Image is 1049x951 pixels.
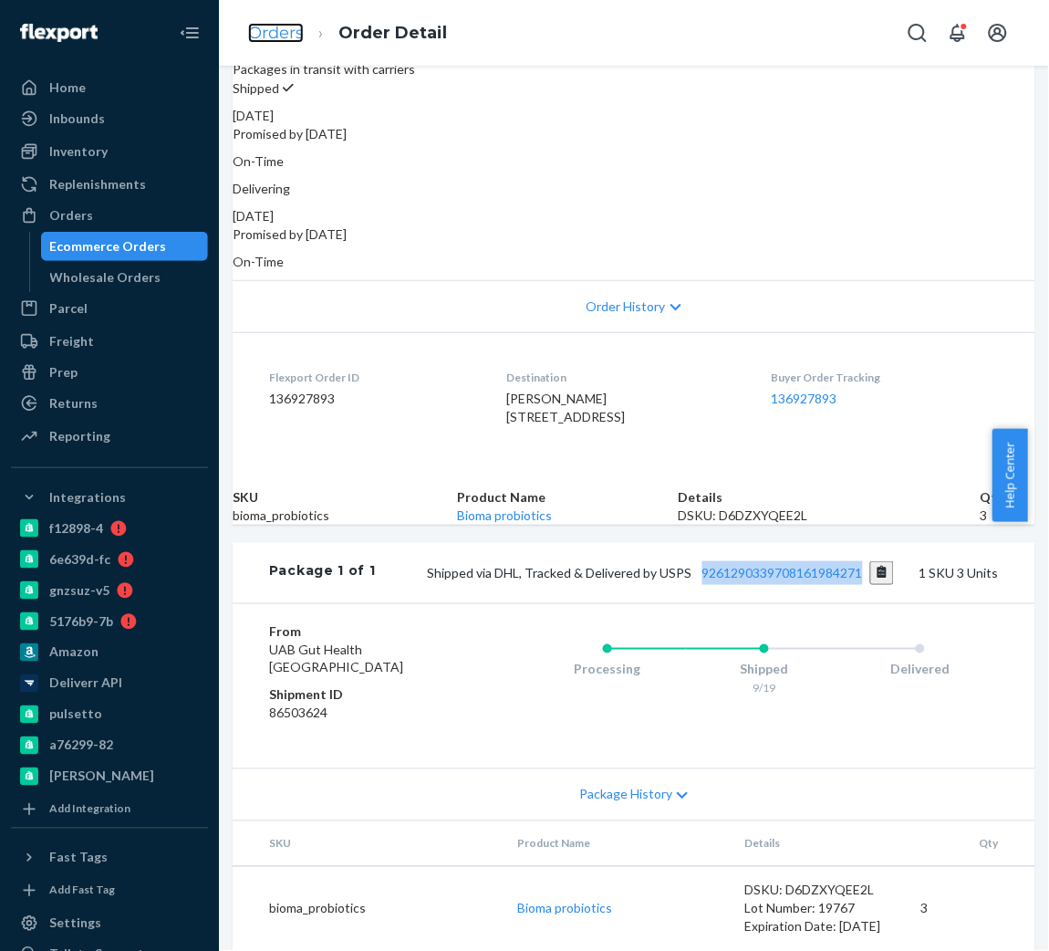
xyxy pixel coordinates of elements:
[49,550,110,569] div: 6e639d-fc
[41,232,209,261] a: Ecommerce Orders
[504,821,731,867] th: Product Name
[49,737,113,755] div: a76299-82
[49,705,102,724] div: pulsetto
[11,731,208,760] a: a76299-82
[233,107,1035,125] div: [DATE]
[11,73,208,102] a: Home
[269,390,477,408] dd: 136927893
[11,545,208,574] a: 6e639d-fc
[233,253,1035,271] p: On-Time
[49,110,105,128] div: Inbounds
[11,799,208,820] a: Add Integration
[870,561,895,585] button: Copy tracking number
[233,225,1035,244] p: Promised by [DATE]
[11,422,208,451] a: Reporting
[338,23,447,43] a: Order Detail
[41,263,209,292] a: Wholesale Orders
[843,661,999,679] div: Delivered
[980,488,1035,507] th: Qty
[233,207,1035,225] div: [DATE]
[49,299,88,318] div: Parcel
[49,612,113,631] div: 5176b9-7b
[233,78,1035,98] p: Shipped
[49,768,154,786] div: [PERSON_NAME]
[49,914,101,933] div: Settings
[269,642,403,675] span: UAB Gut Health [GEOGRAPHIC_DATA]
[233,488,458,507] th: SKU
[49,488,126,507] div: Integrations
[11,327,208,356] a: Freight
[11,358,208,387] a: Prep
[11,909,208,938] a: Settings
[899,15,936,51] button: Open Search Box
[248,23,304,43] a: Orders
[11,104,208,133] a: Inbounds
[11,762,208,791] a: [PERSON_NAME]
[49,332,94,350] div: Freight
[376,561,999,585] div: 1 SKU 3 Units
[907,866,1035,951] td: 3
[11,483,208,512] button: Integrations
[50,268,161,287] div: Wholesale Orders
[428,565,895,580] span: Shipped via DHL, Tracked & Delivered by USPS
[233,152,1035,171] p: On-Time
[679,507,981,525] div: DSKU: D6DZXYQEE2L
[49,581,109,600] div: gnzsuz-v5
[11,576,208,605] a: gnzsuz-v5
[11,294,208,323] a: Parcel
[11,607,208,636] a: 5176b9-7b
[11,201,208,230] a: Orders
[907,821,1035,867] th: Qty
[49,363,78,381] div: Prep
[49,175,146,193] div: Replenishments
[49,674,122,693] div: Deliverr API
[49,801,130,817] div: Add Integration
[233,180,1035,198] p: Delivering
[518,901,613,916] a: Bioma probiotics
[506,391,625,424] span: [PERSON_NAME] [STREET_ADDRESS]
[11,137,208,166] a: Inventory
[49,206,93,225] div: Orders
[530,661,686,679] div: Processing
[506,370,743,385] dt: Destination
[49,643,99,662] div: Amazon
[940,15,976,51] button: Open notifications
[458,507,553,523] a: Bioma probiotics
[50,237,167,256] div: Ecommerce Orders
[49,394,98,413] div: Returns
[744,918,892,936] div: Expiration Date: [DATE]
[11,514,208,543] a: f12898-4
[11,389,208,418] a: Returns
[744,900,892,918] div: Lot Number: 19767
[269,622,457,641] dt: From
[49,519,103,538] div: f12898-4
[11,700,208,729] a: pulsetto
[458,488,679,507] th: Product Name
[269,705,457,723] dd: 86503624
[772,370,999,385] dt: Buyer Order Tracking
[269,686,457,705] dt: Shipment ID
[772,391,837,406] a: 136927893
[49,883,115,898] div: Add Fast Tag
[11,170,208,199] a: Replenishments
[992,429,1028,522] button: Help Center
[11,669,208,698] a: Deliverr API
[702,565,863,580] a: 9261290339708161984271
[171,15,208,51] button: Close Navigation
[233,125,1035,143] p: Promised by [DATE]
[11,880,208,902] a: Add Fast Tag
[234,6,462,60] ol: breadcrumbs
[587,298,666,316] span: Order History
[233,507,458,525] td: bioma_probiotics
[49,849,108,867] div: Fast Tags
[49,142,108,161] div: Inventory
[980,507,1035,525] td: 3
[20,24,98,42] img: Flexport logo
[686,681,842,696] div: 9/19
[233,821,504,867] th: SKU
[980,15,1016,51] button: Open account menu
[744,882,892,900] div: DSKU: D6DZXYQEE2L
[686,661,842,679] div: Shipped
[11,843,208,873] button: Fast Tags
